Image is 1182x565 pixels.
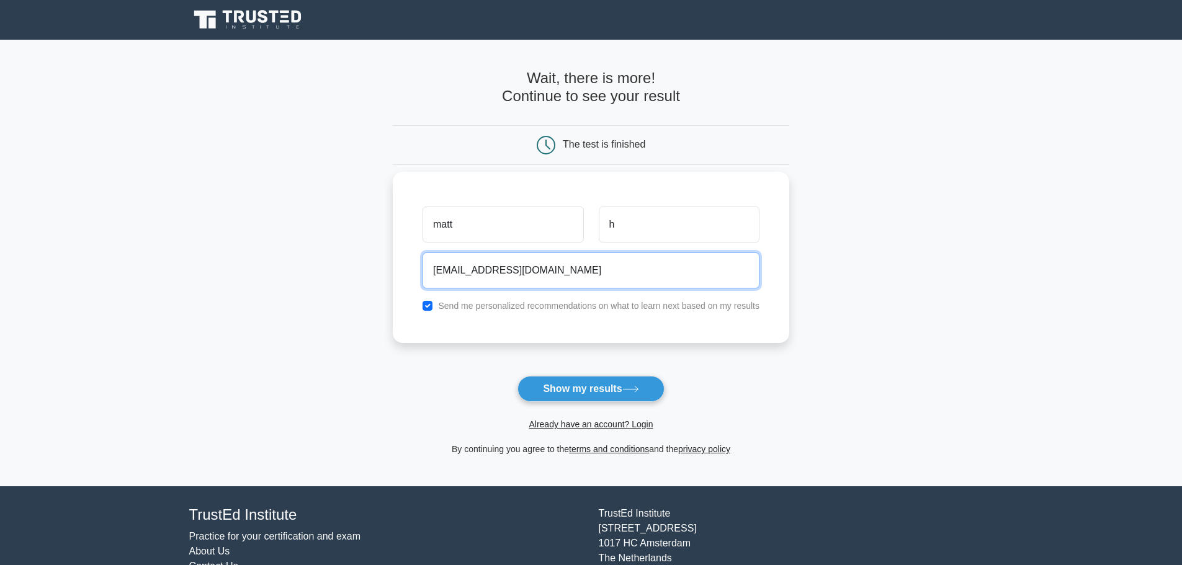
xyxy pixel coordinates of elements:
input: Email [423,252,759,288]
h4: Wait, there is more! Continue to see your result [393,69,789,105]
a: Already have an account? Login [529,419,653,429]
div: By continuing you agree to the and the [385,442,797,456]
input: Last name [599,207,759,242]
label: Send me personalized recommendations on what to learn next based on my results [438,301,759,311]
a: About Us [189,546,230,556]
h4: TrustEd Institute [189,506,584,524]
a: Practice for your certification and exam [189,531,361,541]
button: Show my results [517,376,664,402]
input: First name [423,207,583,242]
a: terms and conditions [569,444,649,454]
a: privacy policy [678,444,730,454]
div: The test is finished [563,139,645,149]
